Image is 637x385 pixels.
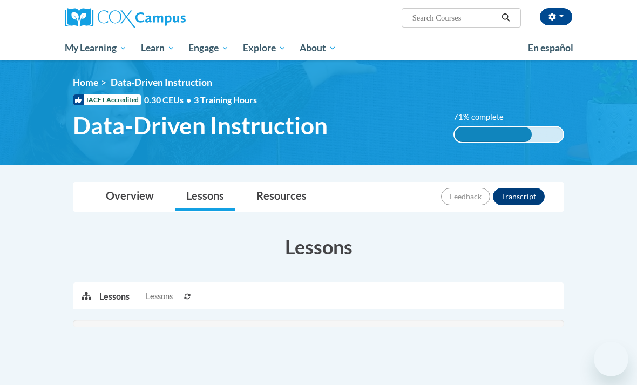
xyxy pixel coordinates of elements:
label: 71% complete [453,111,516,123]
span: 0.30 CEUs [144,94,194,106]
a: Engage [181,36,236,60]
div: Main menu [57,36,580,60]
span: Explore [243,42,286,55]
a: Home [73,77,98,88]
a: Learn [134,36,182,60]
a: Cox Campus [65,8,223,28]
span: IACET Accredited [73,94,141,105]
span: About [300,42,336,55]
p: Lessons [99,291,130,302]
a: Explore [236,36,293,60]
a: About [293,36,344,60]
a: Lessons [175,183,235,211]
iframe: Button to launch messaging window [594,342,628,376]
div: 71% complete [455,127,532,142]
a: Overview [95,183,165,211]
button: Search [498,11,514,24]
input: Search Courses [411,11,498,24]
span: • [186,94,191,105]
img: Cox Campus [65,8,186,28]
span: Engage [188,42,229,55]
span: En español [528,42,573,53]
span: Learn [141,42,175,55]
a: En español [521,37,580,59]
span: My Learning [65,42,127,55]
span: 3 Training Hours [194,94,257,105]
button: Account Settings [540,8,572,25]
h3: Lessons [73,233,564,260]
span: Lessons [146,291,173,302]
button: Feedback [441,188,490,205]
span: Data-Driven Instruction [111,77,212,88]
a: My Learning [58,36,134,60]
button: Transcript [493,188,545,205]
a: Resources [246,183,317,211]
span: Data-Driven Instruction [73,111,328,140]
